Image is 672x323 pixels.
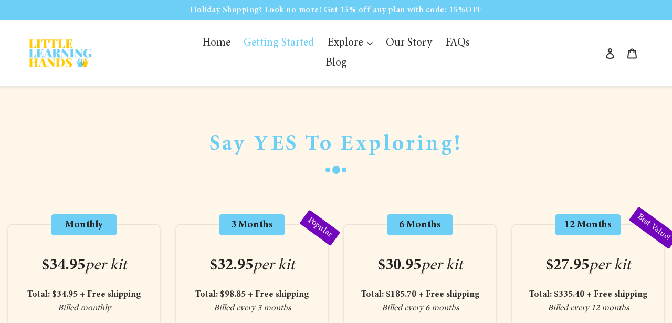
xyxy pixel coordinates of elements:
[244,38,314,49] span: Getting Started
[377,256,463,275] span: $30.95
[1,1,671,19] p: Holiday Shopping? Look no more! Get 15% off any plan with code: 15%OFF
[589,258,631,274] span: per kit
[195,290,309,299] strong: Total: $98.85 + Free shipping
[214,304,291,313] i: Billed every 3 months
[51,214,117,235] span: Monthly
[85,258,127,274] span: per kit
[29,39,92,67] img: Little Learning Hands
[361,290,479,299] strong: Total: $185.70 + Free shipping
[58,304,111,313] span: Billed monthly
[440,34,475,54] a: FAQs
[387,214,453,235] span: 6 Months
[529,290,647,299] strong: Total: $335.40 + Free shipping
[41,256,127,275] span: $34.95
[209,131,463,158] span: Say YES To Exploring!
[325,58,347,69] span: Blog
[27,290,141,299] span: Total: $34.95 + Free shipping
[545,256,631,275] span: $27.95
[299,210,340,246] span: Popular
[381,34,437,54] a: Our Story
[209,256,295,275] span: $32.95
[386,38,432,49] span: Our Story
[555,214,621,235] span: 12 Months
[322,34,378,54] button: Explore
[202,38,230,49] span: Home
[328,38,363,49] span: Explore
[445,38,470,49] span: FAQs
[253,258,295,274] span: per kit
[382,304,459,313] i: Billed every 6 months
[197,34,236,54] a: Home
[238,34,320,54] a: Getting Started
[320,54,352,74] a: Blog
[548,304,629,313] i: Billed every 12 months
[421,258,463,274] span: per kit
[219,214,285,235] span: 3 Months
